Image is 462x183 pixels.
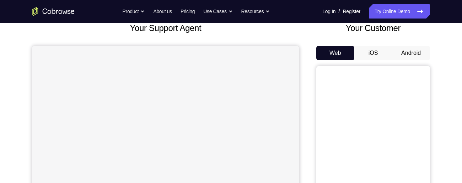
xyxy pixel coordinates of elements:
a: Log In [322,4,335,19]
a: Try Online Demo [369,4,430,19]
button: Android [392,46,430,60]
h2: Your Support Agent [32,22,299,35]
button: Web [316,46,354,60]
a: Go to the home page [32,7,75,16]
button: Product [123,4,145,19]
span: / [338,7,340,16]
h2: Your Customer [316,22,430,35]
a: Register [343,4,360,19]
a: About us [153,4,172,19]
button: Resources [241,4,270,19]
button: Use Cases [203,4,232,19]
a: Pricing [181,4,195,19]
button: iOS [354,46,392,60]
